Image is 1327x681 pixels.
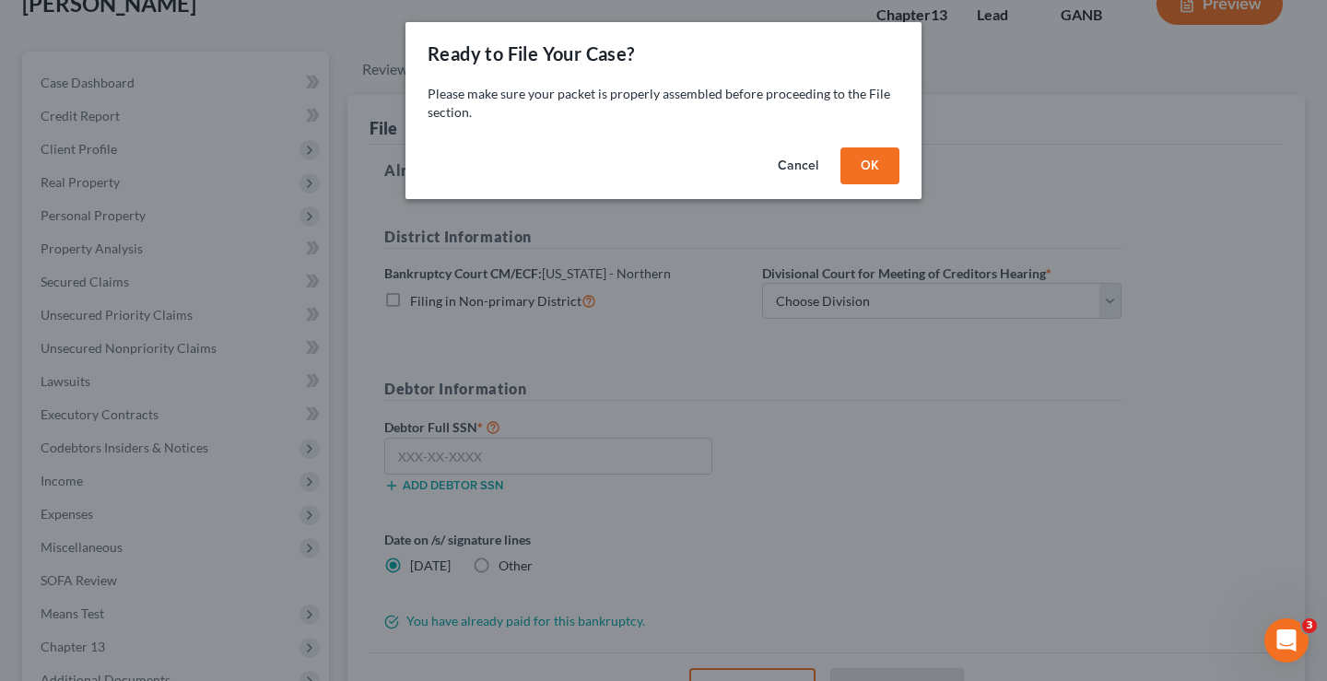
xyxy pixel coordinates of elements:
[1302,618,1317,633] span: 3
[840,147,899,184] button: OK
[763,147,833,184] button: Cancel
[428,41,635,66] div: Ready to File Your Case?
[428,85,899,122] p: Please make sure your packet is properly assembled before proceeding to the File section.
[1264,618,1309,663] iframe: Intercom live chat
